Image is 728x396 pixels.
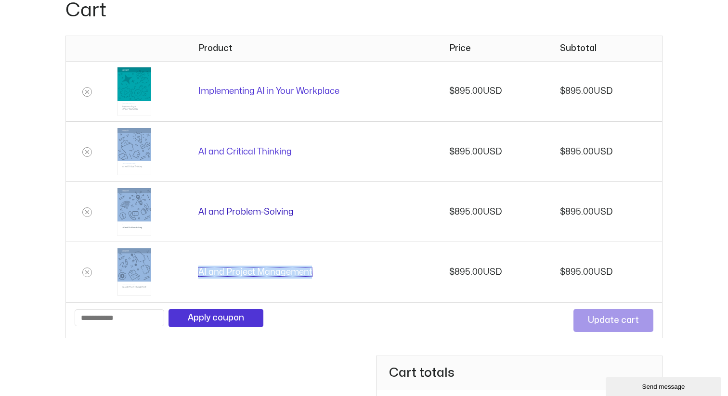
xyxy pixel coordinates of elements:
span: $ [449,208,455,216]
img: AI and Problem-Solving [117,188,151,236]
h2: Cart totals [377,356,662,390]
a: AI and Problem-Solving [198,208,294,216]
th: Product [190,36,441,61]
img: AI and Project Management [117,248,151,296]
img: AI and Critical Thinking [117,128,151,176]
a: Remove Implementing AI in Your Workplace from cart [82,87,92,97]
span: $ [449,87,455,95]
bdi: 895.00 [449,87,483,95]
img: Implementing AI in Your Workplace [117,67,151,115]
a: Implementing AI in Your Workplace [198,87,339,95]
th: Price [441,36,551,61]
span: $ [560,87,565,95]
iframe: chat widget [606,375,723,396]
bdi: 895.00 [560,208,594,216]
button: Apply coupon [169,309,263,327]
a: Remove AI and Problem-Solving from cart [82,207,92,217]
bdi: 895.00 [560,268,594,276]
a: AI and Project Management [198,268,312,276]
span: $ [449,148,455,156]
a: Remove AI and Project Management from cart [82,268,92,277]
bdi: 895.00 [560,148,594,156]
bdi: 895.00 [560,87,594,95]
bdi: 895.00 [449,268,483,276]
a: AI and Critical Thinking [198,148,292,156]
span: $ [560,268,565,276]
bdi: 895.00 [449,208,483,216]
bdi: 895.00 [449,148,483,156]
th: Subtotal [551,36,662,61]
span: $ [449,268,455,276]
a: Remove AI and Critical Thinking from cart [82,147,92,157]
button: Update cart [573,309,653,332]
span: $ [560,148,565,156]
span: $ [560,208,565,216]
